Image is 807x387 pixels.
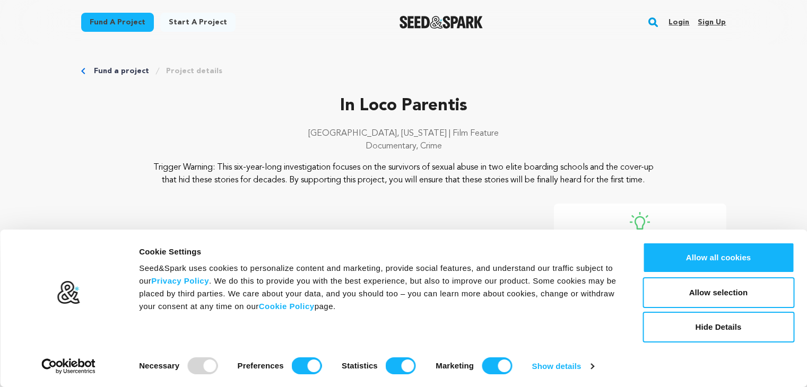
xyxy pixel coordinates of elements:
p: [GEOGRAPHIC_DATA], [US_STATE] | Film Feature [81,127,726,140]
div: Breadcrumb [81,66,726,76]
button: Allow selection [643,277,794,308]
a: Seed&Spark Homepage [400,16,483,29]
a: Sign up [698,14,726,31]
a: Project details [166,66,222,76]
a: Show details [532,358,594,374]
a: Privacy Policy [151,276,209,285]
p: In Loco Parentis [81,93,726,119]
legend: Consent Selection [138,353,139,354]
a: Fund a project [81,13,154,32]
button: Hide Details [643,312,794,342]
a: Login [669,14,689,31]
img: logo [57,280,81,305]
a: Cookie Policy [259,302,315,311]
strong: Necessary [139,361,179,370]
a: Usercentrics Cookiebot - opens in a new window [22,358,115,374]
button: Allow all cookies [643,242,794,273]
strong: Statistics [342,361,378,370]
a: Fund a project [94,66,149,76]
div: Cookie Settings [139,245,619,258]
div: Seed&Spark uses cookies to personalize content and marketing, provide social features, and unders... [139,262,619,313]
strong: Preferences [238,361,284,370]
strong: Marketing [436,361,474,370]
img: Seed&Spark Logo Dark Mode [400,16,483,29]
a: Start a project [160,13,236,32]
p: Documentary, Crime [81,140,726,153]
p: Trigger Warning: This six-year-long investigation focuses on the survivors of sexual abuse in two... [145,161,662,187]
